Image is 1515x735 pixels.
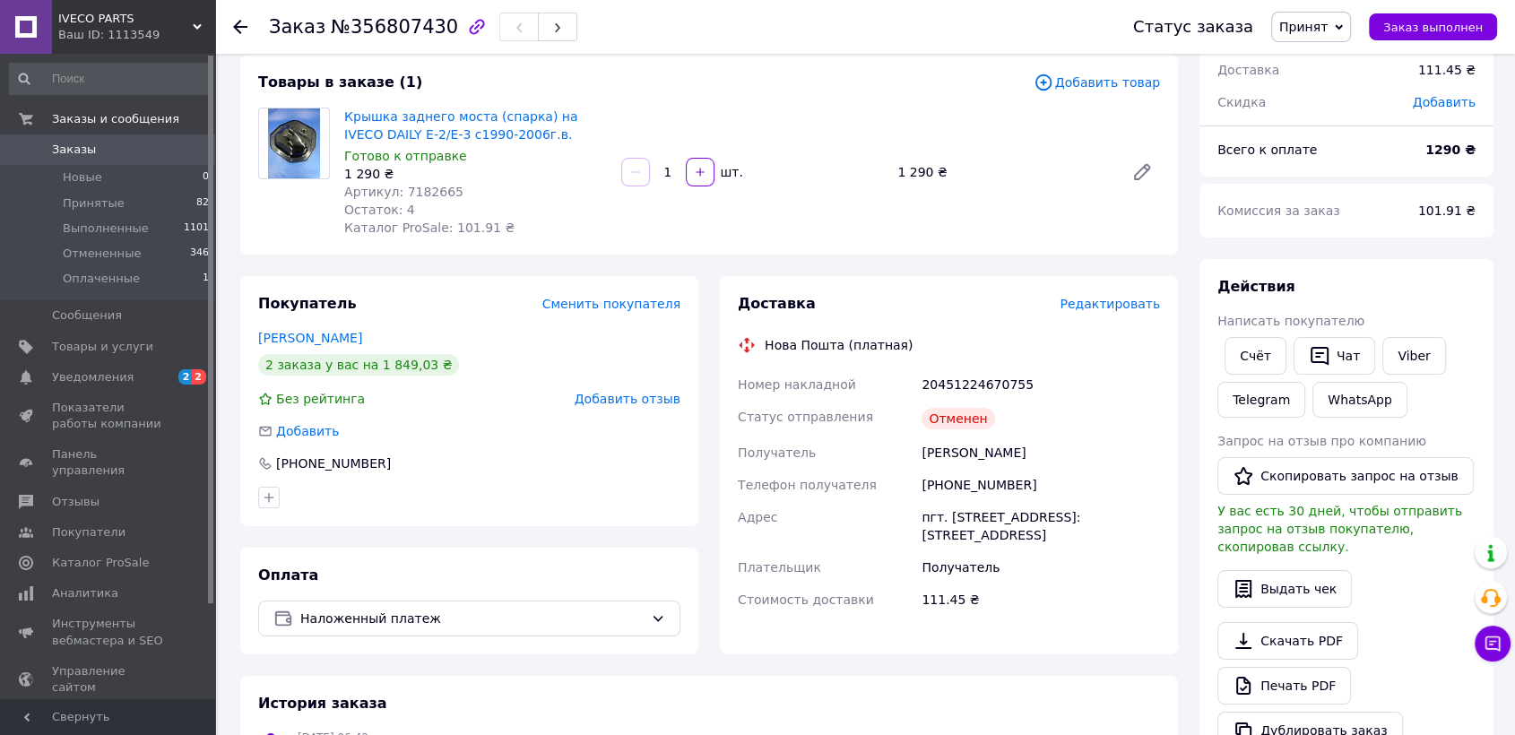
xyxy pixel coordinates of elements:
[52,494,100,510] span: Отзывы
[258,695,387,712] span: История заказа
[1217,63,1279,77] span: Доставка
[1425,143,1476,157] b: 1290 ₴
[52,446,166,479] span: Панель управления
[52,616,166,648] span: Инструменты вебмастера и SEO
[63,169,102,186] span: Новые
[52,555,149,571] span: Каталог ProSale
[716,163,745,181] div: шт.
[258,566,318,584] span: Оплата
[52,585,118,601] span: Аналитика
[1407,50,1486,90] div: 111.45 ₴
[1124,154,1160,190] a: Редактировать
[52,111,179,127] span: Заказы и сообщения
[196,195,209,212] span: 82
[1279,20,1328,34] span: Принят
[918,437,1164,469] div: [PERSON_NAME]
[52,339,153,355] span: Товары и услуги
[1133,18,1253,36] div: Статус заказа
[1369,13,1497,40] button: Заказ выполнен
[1217,667,1351,705] a: Печать PDF
[1217,504,1462,554] span: У вас есть 30 дней, чтобы отправить запрос на отзыв покупателю, скопировав ссылку.
[52,142,96,158] span: Заказы
[258,73,422,91] span: Товары в заказе (1)
[918,584,1164,616] div: 111.45 ₴
[1217,434,1426,448] span: Запрос на отзыв про компанию
[918,501,1164,551] div: пгт. [STREET_ADDRESS]: [STREET_ADDRESS]
[575,392,680,406] span: Добавить отзыв
[1034,73,1160,92] span: Добавить товар
[300,609,644,628] span: Наложенный платеж
[738,445,816,460] span: Получатель
[344,185,463,199] span: Артикул: 7182665
[1475,626,1511,661] button: Чат с покупателем
[276,392,365,406] span: Без рейтинга
[258,354,459,376] div: 2 заказа у вас на 1 849,03 ₴
[1217,314,1364,328] span: Написать покупателю
[344,149,467,163] span: Готово к отправке
[52,524,126,540] span: Покупатели
[1294,337,1375,375] button: Чат
[274,454,393,472] div: [PHONE_NUMBER]
[184,220,209,237] span: 1101
[1418,203,1476,218] span: 101.91 ₴
[1217,382,1305,418] a: Telegram
[344,109,577,142] a: Крышка заднего моста (спарка) на IVECO DAILY E-2/E-3 с1990-2006г.в.
[203,271,209,287] span: 1
[58,11,193,27] span: IVECO PARTS
[1217,570,1352,608] button: Выдать чек
[192,369,206,385] span: 2
[760,336,917,354] div: Нова Пошта (платная)
[542,297,680,311] span: Сменить покупателя
[1217,143,1317,157] span: Всего к оплате
[58,27,215,43] div: Ваш ID: 1113549
[738,592,874,607] span: Стоимость доставки
[233,18,247,36] div: Вернуться назад
[738,510,777,524] span: Адрес
[344,203,415,217] span: Остаток: 4
[1413,95,1476,109] span: Добавить
[1217,278,1295,295] span: Действия
[922,408,994,429] div: Отменен
[1312,382,1407,418] a: WhatsApp
[63,271,140,287] span: Оплаченные
[738,295,816,312] span: Доставка
[738,478,877,492] span: Телефон получателя
[63,195,125,212] span: Принятые
[1217,457,1474,495] button: Скопировать запрос на отзыв
[1217,622,1358,660] a: Скачать PDF
[268,108,320,178] img: Крышка заднего моста (спарка) на IVECO DAILY E-2/E-3 с1990-2006г.в.
[190,246,209,262] span: 346
[1383,21,1483,34] span: Заказ выполнен
[918,368,1164,401] div: 20451224670755
[258,331,362,345] a: [PERSON_NAME]
[331,16,458,38] span: №356807430
[52,400,166,432] span: Показатели работы компании
[738,377,856,392] span: Номер накладной
[178,369,193,385] span: 2
[738,410,873,424] span: Статус отправления
[1382,337,1445,375] a: Viber
[63,220,149,237] span: Выполненные
[918,551,1164,584] div: Получатель
[52,307,122,324] span: Сообщения
[9,63,211,95] input: Поиск
[52,369,134,385] span: Уведомления
[52,663,166,696] span: Управление сайтом
[276,424,339,438] span: Добавить
[918,469,1164,501] div: [PHONE_NUMBER]
[1217,203,1340,218] span: Комиссия за заказ
[269,16,325,38] span: Заказ
[890,160,1117,185] div: 1 290 ₴
[1217,95,1266,109] span: Скидка
[738,560,821,575] span: Плательщик
[258,295,356,312] span: Покупатель
[1060,297,1160,311] span: Редактировать
[344,220,515,235] span: Каталог ProSale: 101.91 ₴
[203,169,209,186] span: 0
[1225,337,1286,375] button: Cчёт
[63,246,141,262] span: Отмененные
[344,165,607,183] div: 1 290 ₴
